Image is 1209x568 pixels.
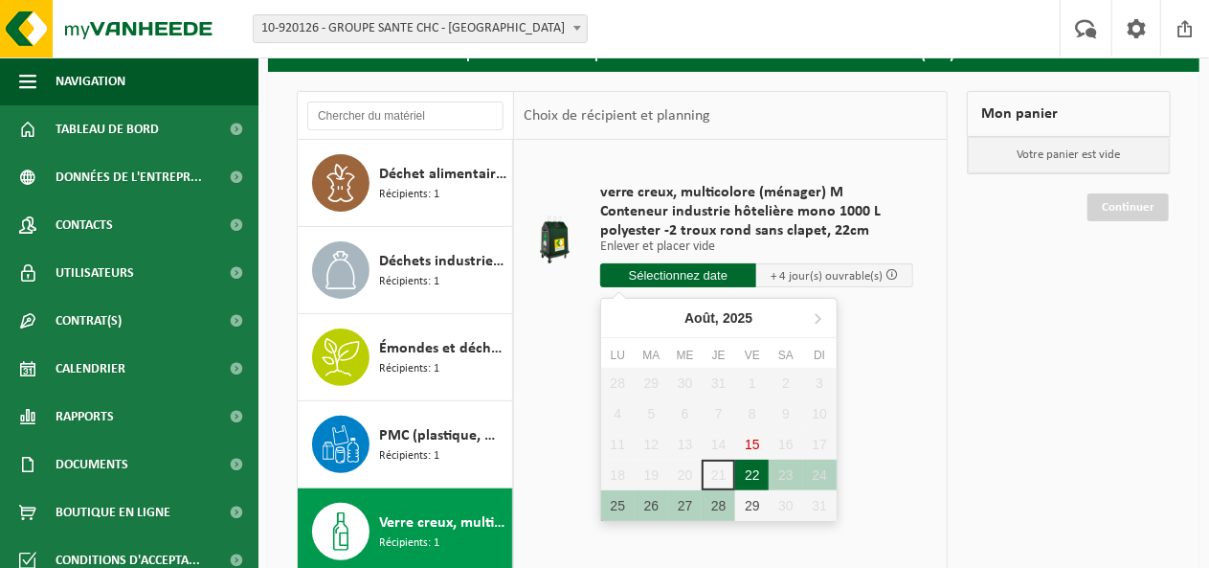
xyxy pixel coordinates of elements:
[600,240,913,254] p: Enlever et placer vide
[379,273,439,291] span: Récipients: 1
[254,15,587,42] span: 10-920126 - GROUPE SANTE CHC - LIÈGE
[723,311,752,325] i: 2025
[379,511,507,534] span: Verre creux, multicolore (ménager)
[56,249,134,297] span: Utilisateurs
[298,314,513,401] button: Émondes et déchets verts Ø < 12 cm Récipients: 1
[56,153,202,201] span: Données de l'entrepr...
[735,346,769,365] div: Ve
[379,163,507,186] span: Déchet alimentaire, contenant des produits d'origine animale, non emballé, catégorie 3
[968,137,1170,173] p: Votre panier est vide
[735,490,769,521] div: 29
[56,488,170,536] span: Boutique en ligne
[769,346,802,365] div: Sa
[298,401,513,488] button: PMC (plastique, métal, carton boisson) (industriel) Récipients: 1
[56,393,114,441] span: Rapports
[379,534,439,553] span: Récipients: 1
[379,360,439,378] span: Récipients: 1
[56,345,125,393] span: Calendrier
[735,460,769,490] div: 22
[601,490,635,521] div: 25
[56,105,159,153] span: Tableau de bord
[379,447,439,466] span: Récipients: 1
[702,346,735,365] div: Je
[803,346,837,365] div: Di
[967,91,1171,137] div: Mon panier
[379,186,439,204] span: Récipients: 1
[56,441,128,488] span: Documents
[600,183,913,202] span: verre creux, multicolore (ménager) M
[379,250,507,273] span: Déchets industriels banals
[307,102,504,130] input: Chercher du matériel
[1087,193,1169,221] a: Continuer
[668,490,702,521] div: 27
[379,337,507,360] span: Émondes et déchets verts Ø < 12 cm
[56,297,122,345] span: Contrat(s)
[668,346,702,365] div: Me
[298,227,513,314] button: Déchets industriels banals Récipients: 1
[601,346,635,365] div: Lu
[600,263,757,287] input: Sélectionnez date
[600,202,913,240] span: Conteneur industrie hôtelière mono 1000 L polyester -2 troux rond sans clapet, 22cm
[771,270,883,283] span: + 4 jour(s) ouvrable(s)
[514,92,720,140] div: Choix de récipient et planning
[56,201,113,249] span: Contacts
[635,346,668,365] div: Ma
[253,14,588,43] span: 10-920126 - GROUPE SANTE CHC - LIÈGE
[677,303,760,333] div: Août,
[56,57,125,105] span: Navigation
[635,490,668,521] div: 26
[379,424,507,447] span: PMC (plastique, métal, carton boisson) (industriel)
[702,490,735,521] div: 28
[298,140,513,227] button: Déchet alimentaire, contenant des produits d'origine animale, non emballé, catégorie 3 Récipients: 1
